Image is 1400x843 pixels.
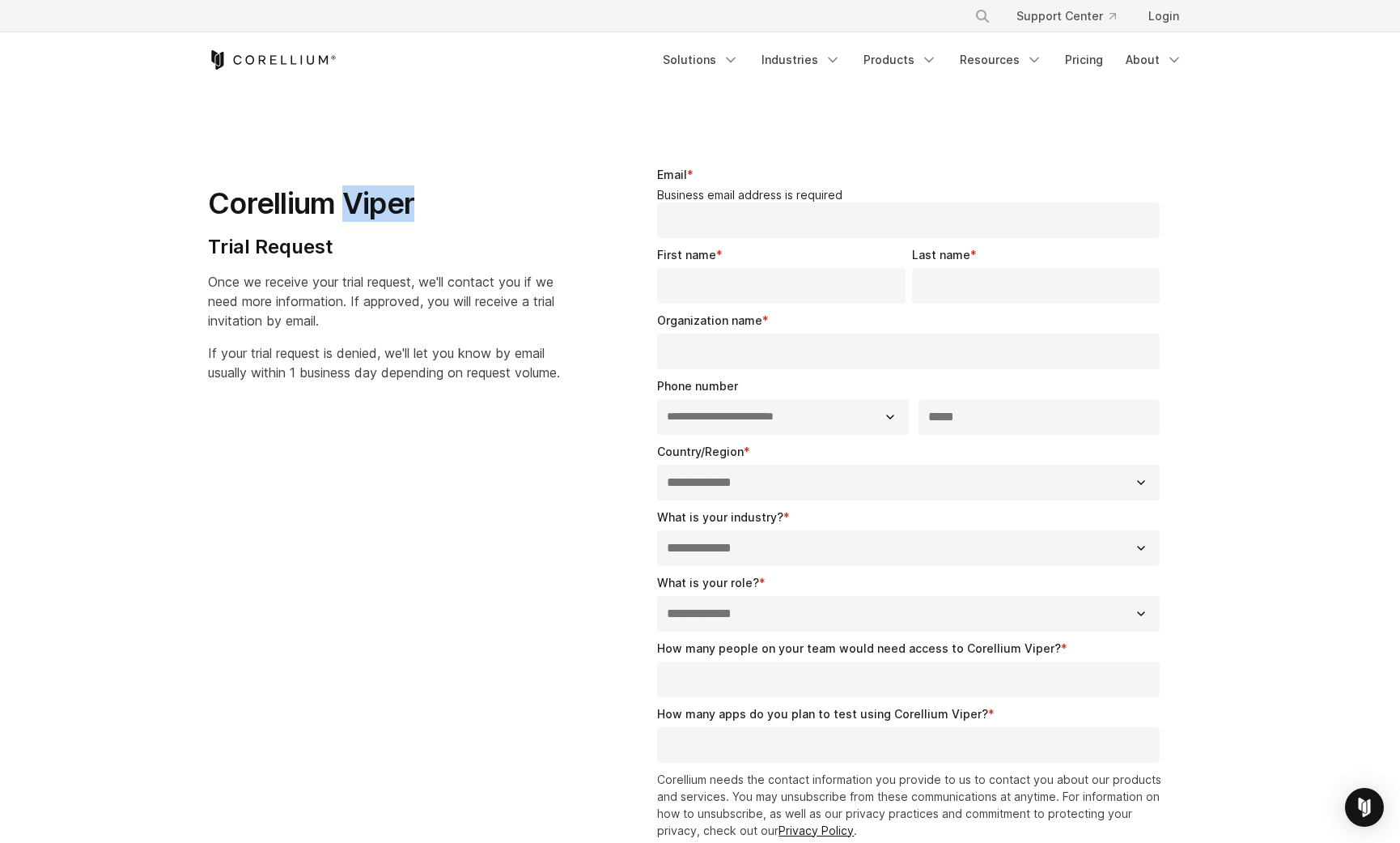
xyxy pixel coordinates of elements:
a: Support Center [1003,2,1129,31]
span: Last name [912,248,970,262]
span: Country/Region [657,445,744,458]
span: Organization name [657,313,762,327]
span: First name [657,248,716,262]
a: Resources [950,45,1052,75]
a: Solutions [653,45,749,75]
span: Once we receive your trial request, we'll contact you if we need more information. If approved, y... [208,274,554,329]
div: Open Intercom Messenger [1345,788,1384,827]
a: Login [1135,2,1192,31]
span: What is your role? [657,576,759,590]
span: If your trial request is denied, we'll let you know by email usually within 1 business day depend... [208,345,560,381]
h1: Corellium Viper [208,185,560,222]
button: Search [968,2,997,31]
a: Products [854,45,947,75]
span: Phone number [657,379,738,393]
a: Corellium Home [208,50,337,70]
span: Email [657,168,687,181]
a: Industries [752,45,851,75]
h4: Trial Request [208,235,560,259]
div: Navigation Menu [653,45,1192,75]
a: Privacy Policy [778,824,854,837]
span: How many people on your team would need access to Corellium Viper? [657,641,1061,655]
span: What is your industry? [657,510,783,524]
p: Corellium needs the contact information you provide to us to contact you about our products and s... [657,771,1166,839]
a: Pricing [1055,45,1113,75]
a: About [1116,45,1192,75]
span: How many apps do you plan to test using Corellium Viper? [657,707,988,721]
legend: Business email address is required [657,188,1166,202]
div: Navigation Menu [955,2,1192,31]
